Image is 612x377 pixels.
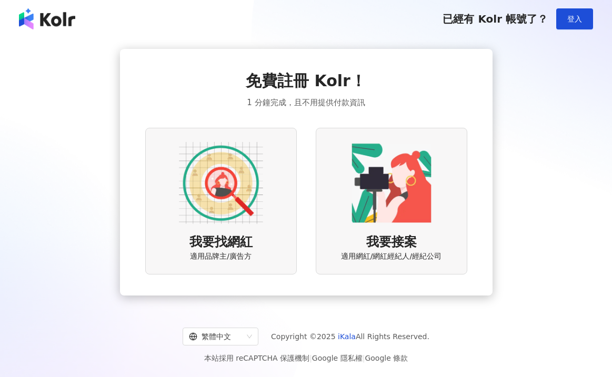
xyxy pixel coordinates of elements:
[189,233,253,251] span: 我要找網紅
[349,141,434,225] img: KOL identity option
[365,354,408,362] a: Google 條款
[338,332,356,341] a: iKala
[312,354,363,362] a: Google 隱私權
[204,352,408,364] span: 本站採用 reCAPTCHA 保護機制
[246,70,366,92] span: 免費註冊 Kolr！
[363,354,365,362] span: |
[556,8,593,29] button: 登入
[271,330,429,343] span: Copyright © 2025 All Rights Reserved.
[189,328,243,345] div: 繁體中文
[247,96,365,109] span: 1 分鐘完成，且不用提供付款資訊
[190,251,252,262] span: 適用品牌主/廣告方
[366,233,417,251] span: 我要接案
[443,13,548,25] span: 已經有 Kolr 帳號了？
[309,354,312,362] span: |
[179,141,263,225] img: AD identity option
[19,8,75,29] img: logo
[567,15,582,23] span: 登入
[341,251,442,262] span: 適用網紅/網紅經紀人/經紀公司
